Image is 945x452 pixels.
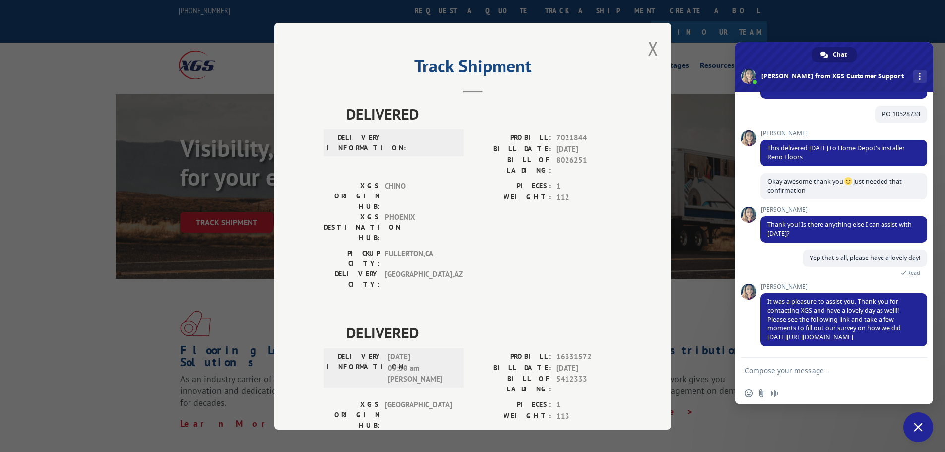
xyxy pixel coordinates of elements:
span: Okay awesome thank you just needed that confirmation [767,177,902,194]
label: PICKUP CITY: [324,248,380,269]
span: Read [907,269,920,276]
label: XGS ORIGIN HUB: [324,399,380,431]
span: DELIVERED [346,103,622,125]
div: More channels [913,70,927,83]
label: PROBILL: [473,351,551,363]
span: This delivered [DATE] to Home Depot's installer Reno Floors [767,144,905,161]
span: PHOENIX [385,212,452,243]
span: CHINO [385,181,452,212]
span: [DATE] [556,143,622,155]
span: Send a file [757,389,765,397]
label: XGS DESTINATION HUB: [324,212,380,243]
span: PO 10528733 [882,110,920,118]
label: BILL OF LADING: [473,155,551,176]
label: DELIVERY CITY: [324,269,380,290]
span: [PERSON_NAME] [760,130,927,137]
span: Chat [833,47,847,62]
label: BILL DATE: [473,143,551,155]
span: 1 [556,181,622,192]
label: WEIGHT: [473,192,551,203]
span: 16331572 [556,351,622,363]
span: DELIVERED [346,322,622,344]
textarea: Compose your message... [745,366,901,375]
label: BILL DATE: [473,362,551,374]
label: BILL OF LADING: [473,374,551,394]
label: DELIVERY INFORMATION: [327,132,383,153]
span: 7021844 [556,132,622,144]
span: 112 [556,192,622,203]
label: XGS ORIGIN HUB: [324,181,380,212]
span: [GEOGRAPHIC_DATA] , AZ [385,269,452,290]
span: [GEOGRAPHIC_DATA] [385,399,452,431]
span: Thank you! Is there anything else I can assist with [DATE]? [767,220,912,238]
span: 5412333 [556,374,622,394]
span: Yep that's all, please have a lovely day! [810,254,920,262]
label: PIECES: [473,181,551,192]
div: Close chat [903,412,933,442]
span: [DATE] [556,362,622,374]
label: WEIGHT: [473,410,551,422]
span: 1 [556,399,622,411]
label: PROBILL: [473,132,551,144]
span: [DATE] 09:30 am [PERSON_NAME] [388,351,455,385]
button: Close modal [648,35,659,62]
span: It was a pleasure to assist you. Thank you for contacting XGS and have a lovely day as well!! Ple... [767,297,901,341]
a: [URL][DOMAIN_NAME] [787,333,853,341]
span: Insert an emoji [745,389,753,397]
span: [PERSON_NAME] [760,206,927,213]
span: 8026251 [556,155,622,176]
label: DELIVERY INFORMATION: [327,351,383,385]
h2: Track Shipment [324,59,622,78]
span: FULLERTON , CA [385,248,452,269]
span: 113 [556,410,622,422]
label: PIECES: [473,399,551,411]
span: Audio message [770,389,778,397]
div: Chat [812,47,857,62]
span: [PERSON_NAME] [760,283,927,290]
